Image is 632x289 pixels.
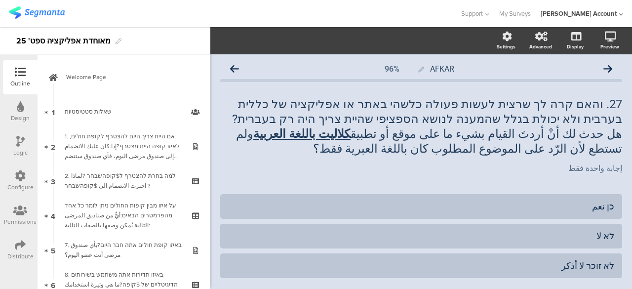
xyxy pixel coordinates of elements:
[385,64,399,74] div: 96%
[228,230,614,242] div: לא لا
[51,245,55,255] span: 5
[220,126,622,156] p: هل حدث لك أنْ أردتَ القيام بشيء ما على موقع أو تطبيق ولم تستطع لأن الرّد على الموضوع المطلوب كان ...
[16,33,111,49] div: מאוחדת אפליקציה ספט' 25
[40,233,208,267] a: 5 7. באיזו קופת חולים אתה חבר היום?بأي صندوق مرضى أنت عضو اليوم؟
[65,131,183,161] div: 1. אם היית צריך היום להצטרף לקופת חולים, לאיזו קופה היית מצטרף?إذا كان عليك الانضمام إلى صندوق مر...
[40,60,208,94] a: Welcome Page
[497,43,515,50] div: Settings
[40,198,208,233] a: 4 על איזו מבין קופות החולים ניתן לומר כל אחד מהפרמטרים הבאים:أيٌّ من صناديق المرضى التالية يُمكن ...
[7,183,34,192] div: Configure
[65,201,183,230] div: על איזו מבין קופות החולים ניתן לומר כל אחד מהפרמטרים הבאים:أيٌّ من صناديق المرضى التالية يُمكن وص...
[220,97,622,126] p: 27. והאם קרה לך שרצית לעשות פעולה כלשהי באתר או אפליקציה של כללית בערבית ולא יכולת בגלל שהמענה לנ...
[66,72,193,82] span: Welcome Page
[40,164,208,198] a: 3 2. למה בחרת להצטרף ל$קופהשבחר ?لماذا اخترت الانضمام الى $קופהשבחר ?
[10,79,30,88] div: Outline
[65,171,183,191] div: 2. למה בחרת להצטרף ל$קופהשבחר ?لماذا اخترت الانضمام الى $קופהשבחר ?
[600,43,619,50] div: Preview
[541,9,617,18] div: [PERSON_NAME] Account
[51,141,55,152] span: 2
[430,64,454,74] span: AFKAR
[4,217,37,226] div: Permissions
[13,148,28,157] div: Logic
[220,164,622,173] p: إجابة واحدة فقط
[567,43,584,50] div: Display
[461,9,483,18] span: Support
[65,107,183,117] div: שאלות סטטיסטיות
[40,129,208,164] a: 2 1. אם היית צריך היום להצטרף לקופת חולים, לאיזו קופה היית מצטרף?إذا كان عليك الانضمام إلى صندوق ...
[51,210,55,221] span: 4
[7,252,34,261] div: Distribute
[65,240,183,260] div: 7. באיזו קופת חולים אתה חבר היום?بأي صندوق مرضى أنت عضو اليوم؟
[529,43,552,50] div: Advanced
[11,114,30,123] div: Design
[40,94,208,129] a: 1 שאלות סטטיסטיות
[51,175,55,186] span: 3
[253,127,351,141] u: كلاليت باللغة العربية
[228,260,614,271] div: לא זוכר لا أذكر
[9,6,65,19] img: segmanta logo
[228,201,614,212] div: כן نعم
[52,106,55,117] span: 1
